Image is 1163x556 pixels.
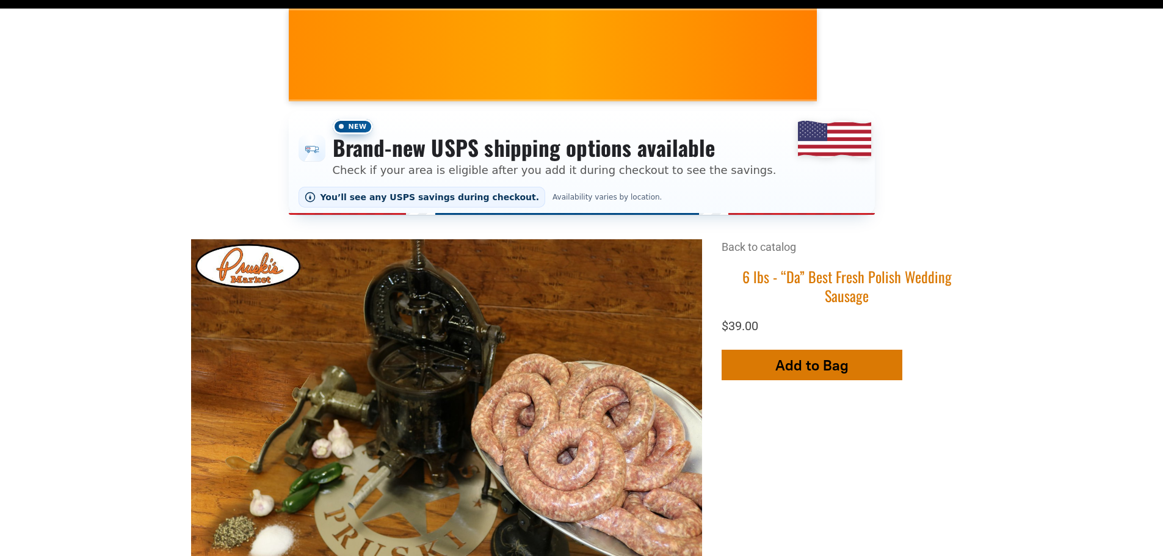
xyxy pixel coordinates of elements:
span: $39.00 [722,319,758,333]
span: You’ll see any USPS savings during checkout. [321,192,540,202]
span: [PERSON_NAME] MARKET [814,63,1054,83]
a: Back to catalog [722,240,796,253]
div: Breadcrumbs [722,239,973,267]
span: Availability varies by location. [550,193,664,201]
p: Check if your area is eligible after you add it during checkout to see the savings. [333,162,777,178]
span: New [333,119,373,134]
h1: 6 lbs - “Da” Best Fresh Polish Wedding Sausage [722,267,973,305]
h3: Brand-new USPS shipping options available [333,134,777,161]
div: Shipping options announcement [289,111,875,215]
button: Add to Bag [722,350,902,380]
span: Add to Bag [775,356,849,374]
